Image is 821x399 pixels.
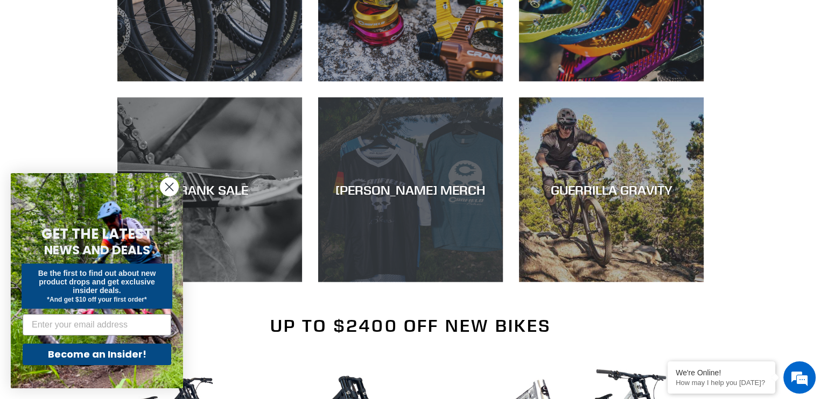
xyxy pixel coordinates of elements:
[519,97,704,282] a: GUERRILLA GRAVITY
[41,224,152,244] span: GET THE LATEST
[318,97,503,282] a: [PERSON_NAME] MERCH
[519,182,704,197] div: GUERRILLA GRAVITY
[676,379,767,387] p: How may I help you today?
[117,97,302,282] a: CRANK SALE
[38,269,156,295] span: Be the first to find out about new product drops and get exclusive insider deals.
[23,314,171,336] input: Enter your email address
[318,182,503,197] div: [PERSON_NAME] MERCH
[160,177,179,196] button: Close dialog
[47,296,146,303] span: *And get $10 off your first order*
[23,344,171,365] button: Become an Insider!
[117,182,302,197] div: CRANK SALE
[676,368,767,377] div: We're Online!
[117,316,704,336] h2: Up to $2400 Off New Bikes
[44,241,150,259] span: NEWS AND DEALS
